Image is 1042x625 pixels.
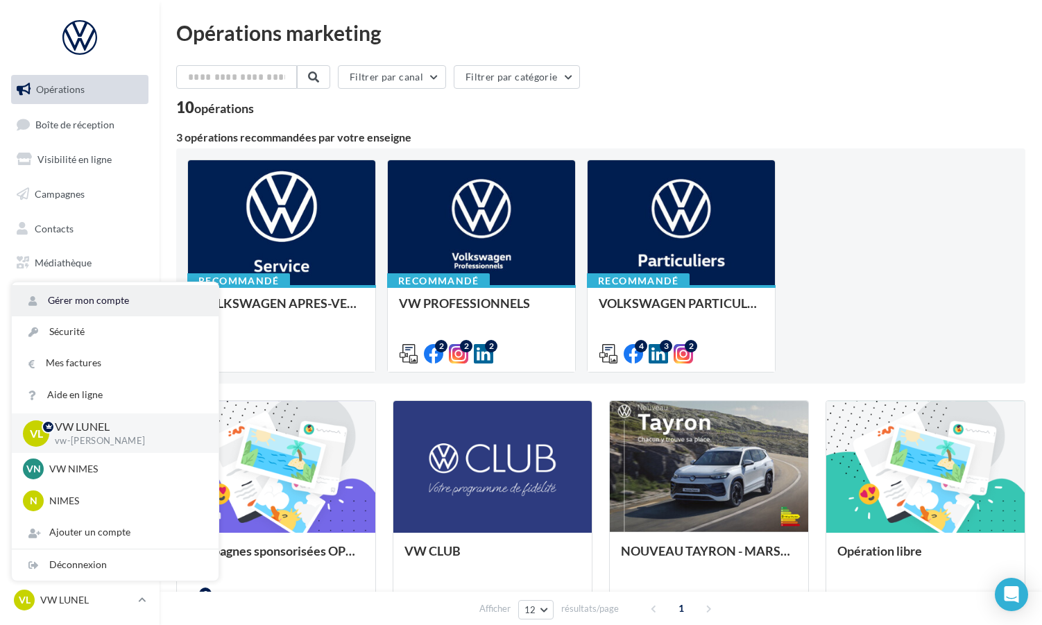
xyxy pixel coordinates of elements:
div: Recommandé [587,273,690,289]
div: NOUVEAU TAYRON - MARS 2025 [621,544,797,572]
div: 2 [485,340,497,352]
div: 3 opérations recommandées par votre enseigne [176,132,1025,143]
span: VL [19,593,31,607]
div: Campagnes sponsorisées OPO Septembre [188,544,364,572]
div: 4 [635,340,647,352]
a: Mes factures [12,348,219,379]
span: VN [26,462,41,476]
a: Calendrier [8,283,151,312]
p: VW NIMES [49,462,202,476]
a: Gérer mon compte [12,285,219,316]
p: NIMES [49,494,202,508]
div: Recommandé [387,273,490,289]
span: Afficher [479,602,511,615]
p: VW LUNEL [40,593,133,607]
div: VOLKSWAGEN APRES-VENTE [199,296,364,324]
div: Ajouter un compte [12,517,219,548]
a: Campagnes [8,180,151,209]
a: Sécurité [12,316,219,348]
span: 12 [524,604,536,615]
button: 12 [518,600,554,619]
a: Opérations [8,75,151,104]
span: Contacts [35,222,74,234]
p: vw-[PERSON_NAME] [55,435,196,447]
a: Médiathèque [8,248,151,277]
span: Visibilité en ligne [37,153,112,165]
button: Filtrer par canal [338,65,446,89]
span: Médiathèque [35,257,92,268]
div: VOLKSWAGEN PARTICULIER [599,296,764,324]
a: Visibilité en ligne [8,145,151,174]
div: opérations [194,102,254,114]
a: Campagnes DataOnDemand [8,363,151,404]
span: Boîte de réception [35,118,114,130]
a: Aide en ligne [12,379,219,411]
div: 2 [199,588,212,600]
div: Opération libre [837,544,1014,572]
span: résultats/page [561,602,619,615]
a: Boîte de réception [8,110,151,139]
span: Opérations [36,83,85,95]
div: 2 [435,340,447,352]
span: Campagnes [35,188,85,200]
div: 2 [685,340,697,352]
div: VW PROFESSIONNELS [399,296,564,324]
button: Filtrer par catégorie [454,65,580,89]
div: Recommandé [187,273,290,289]
div: Déconnexion [12,549,219,581]
span: 1 [670,597,692,619]
div: 3 [660,340,672,352]
p: VW LUNEL [55,419,196,435]
span: N [30,494,37,508]
div: 2 [460,340,472,352]
div: Opérations marketing [176,22,1025,43]
a: Contacts [8,214,151,243]
a: VL VW LUNEL [11,587,148,613]
span: VL [30,425,43,441]
div: Open Intercom Messenger [995,578,1028,611]
a: PLV et print personnalisable [8,318,151,359]
div: VW CLUB [404,544,581,572]
div: 10 [176,100,254,115]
